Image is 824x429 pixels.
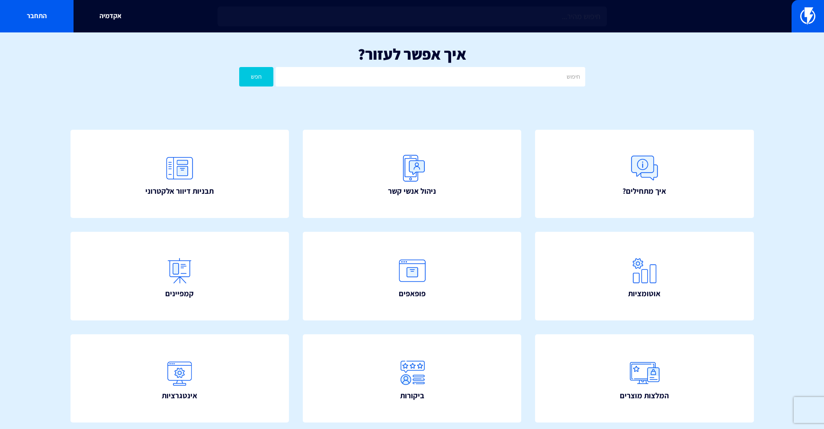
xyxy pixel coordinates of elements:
[162,390,197,401] span: אינטגרציות
[276,67,585,86] input: חיפוש
[628,288,660,299] span: אוטומציות
[71,130,289,218] a: תבניות דיוור אלקטרוני
[303,130,522,218] a: ניהול אנשי קשר
[145,186,214,197] span: תבניות דיוור אלקטרוני
[239,67,274,86] button: חפש
[620,390,669,401] span: המלצות מוצרים
[13,45,811,63] h1: איך אפשר לעזור?
[218,6,607,26] input: חיפוש מהיר...
[303,232,522,320] a: פופאפים
[399,288,426,299] span: פופאפים
[71,334,289,423] a: אינטגרציות
[622,186,666,197] span: איך מתחילים?
[535,334,754,423] a: המלצות מוצרים
[165,288,194,299] span: קמפיינים
[388,186,436,197] span: ניהול אנשי קשר
[303,334,522,423] a: ביקורות
[71,232,289,320] a: קמפיינים
[535,130,754,218] a: איך מתחילים?
[535,232,754,320] a: אוטומציות
[400,390,424,401] span: ביקורות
